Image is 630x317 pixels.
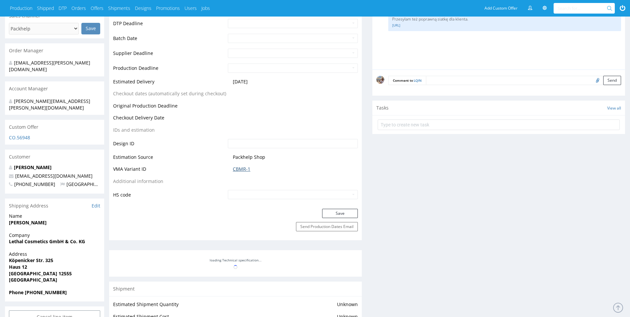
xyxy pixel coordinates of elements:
span: [PHONE_NUMBER] [9,181,55,187]
a: Offers [91,5,104,12]
td: Checkout Delivery Date [113,114,226,126]
a: CBMR-1 [233,166,250,172]
button: Send Production Dates Email [296,222,358,231]
span: translation missing: en.zpkj.line_item.packhelp_shop [233,154,265,160]
a: Edit [92,203,100,209]
div: Customer [5,150,104,164]
td: Checkout dates (automatically set during checkout) [113,90,226,102]
td: Supplier Deadline [113,48,226,63]
span: [DATE] [233,78,248,85]
a: [URL] [392,23,617,28]
td: Estimated Delivery [113,78,226,90]
span: Name [9,213,100,219]
button: Send [603,76,621,85]
strong: [GEOGRAPHIC_DATA] 12555 [9,270,72,277]
span: Address [9,251,100,257]
p: Comment to [388,76,426,85]
input: Save [81,23,100,34]
td: DTP Deadline [113,18,226,33]
td: Batch Date [113,33,226,48]
a: Jobs [201,5,210,12]
strong: Köpenicker Str. 325 [9,257,53,263]
button: Save [322,209,358,218]
a: [EMAIL_ADDRESS][DOMAIN_NAME] [15,173,93,179]
td: VMA Variant ID [113,165,226,177]
td: Estimation Source [113,153,226,165]
td: Estimated Shipment Quantity [113,300,233,313]
span: Tasks [376,105,389,111]
a: CO.56948 [9,134,30,141]
strong: Lethal Cosmetics GmbH & Co. KG [9,238,85,245]
div: Account Manager [5,81,104,96]
td: Design ID [113,138,226,153]
input: Search for... [558,3,608,14]
div: Custom Offer [5,120,104,134]
a: Shipments [108,5,130,12]
td: HS code [113,189,226,200]
a: DTP [59,5,67,12]
a: Designs [135,5,151,12]
div: [EMAIL_ADDRESS][PERSON_NAME][DOMAIN_NAME] [9,60,95,72]
td: Additional information [113,177,226,190]
a: LQIN [414,78,422,83]
a: Add Custom Offer [481,3,521,14]
td: Unknown [233,300,358,313]
strong: Phone [PHONE_NUMBER] [9,289,67,295]
img: regular_mini_magick20250909-139-fdo8ol.jpg [376,76,384,84]
input: Type to create new task [378,119,620,130]
a: Production [10,5,32,12]
strong: Haus 12 [9,264,27,270]
td: IDs and estimation [113,126,226,138]
div: Order Manager [5,43,104,58]
a: Promotions [156,5,180,12]
a: Shipped [37,5,54,12]
td: Production Deadline [113,63,226,78]
td: Original Production Deadline [113,102,226,114]
a: Orders [71,5,86,12]
p: Design klienta jest zbudowany z 2x Pantone w obu LI dwa takie same. Czy zmieniamy specke, czy dos... [392,12,617,22]
div: Shipping Address [5,199,104,213]
div: [PERSON_NAME][EMAIL_ADDRESS][PERSON_NAME][DOMAIN_NAME] [9,98,95,111]
span: [GEOGRAPHIC_DATA] [60,181,113,187]
strong: [GEOGRAPHIC_DATA] [9,277,57,283]
div: Shipment [109,282,362,296]
strong: [PERSON_NAME] [9,219,47,226]
a: [PERSON_NAME] [14,164,52,170]
a: View all [607,105,621,111]
a: Users [185,5,197,12]
span: Company [9,232,100,239]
